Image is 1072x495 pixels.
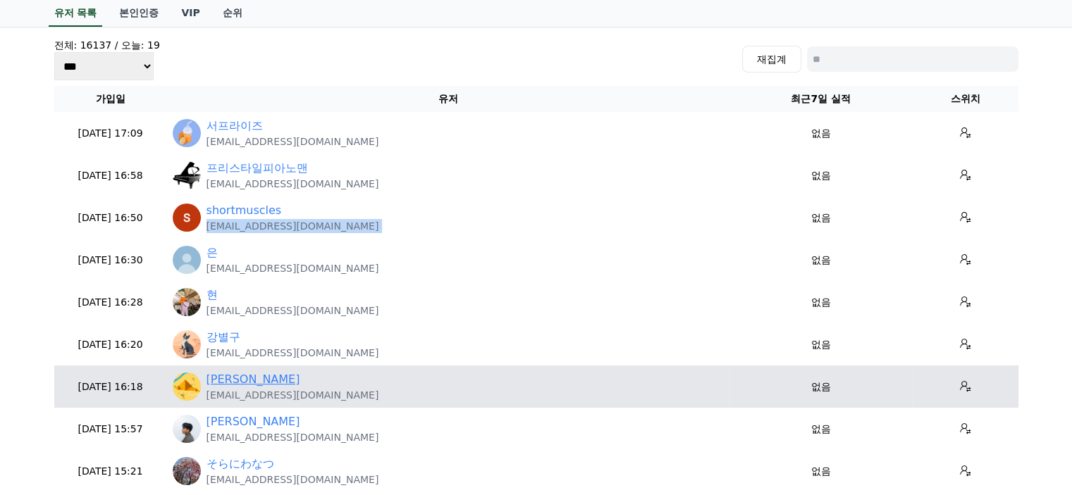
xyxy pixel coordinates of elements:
[207,287,218,303] a: 현
[173,246,201,274] img: http://img1.kakaocdn.net/thumb/R640x640.q70/?fname=http://t1.kakaocdn.net/account_images/default_...
[117,417,159,428] span: Messages
[207,134,379,149] p: [EMAIL_ADDRESS][DOMAIN_NAME]
[209,416,243,427] span: Settings
[60,211,161,225] p: [DATE] 16:50
[207,456,274,472] a: そらにわなつ
[735,464,907,479] p: 없음
[735,253,907,268] p: 없음
[207,261,379,275] p: [EMAIL_ADDRESS][DOMAIN_NAME]
[207,371,300,388] a: [PERSON_NAME]
[207,430,379,444] p: [EMAIL_ADDRESS][DOMAIN_NAME]
[207,472,379,487] p: [EMAIL_ADDRESS][DOMAIN_NAME]
[60,253,161,268] p: [DATE] 16:30
[60,337,161,352] p: [DATE] 16:20
[93,395,182,430] a: Messages
[54,38,160,52] h4: 전체: 16137 / 오늘: 19
[735,295,907,310] p: 없음
[207,329,240,346] a: 강별구
[173,415,201,443] img: https://lh3.googleusercontent.com/a/ACg8ocIpRLgQtgdHsBH6qtv7xD-sWccnAroMwDydNB_qGsZ6f9NE6Dg=s96-c
[913,86,1018,112] th: 스위치
[207,118,263,134] a: 서프라이즈
[173,330,201,358] img: https://lh3.googleusercontent.com/a/ACg8ocLXuO_5D8lLCjMTwYdQcTdSKipe4VvbP-y31S0xEcqfwzapcDwcNg=s96-c
[207,202,282,219] a: shortmuscles
[173,457,201,485] img: https://lh3.googleusercontent.com/a/ACg8ocI1R6kFiuTzsRU8yaCQt4FQICFYOs1qcuBOCdKykI5xO_LwbV0=s96-c
[54,86,167,112] th: 가입일
[60,126,161,141] p: [DATE] 17:09
[173,288,201,316] img: http://k.kakaocdn.net/dn/p82Hm/btsPTD0HSU8/KFjr9r1MzPcaQmm5e3cDf0/img_640x640.jpg
[207,303,379,318] p: [EMAIL_ADDRESS][DOMAIN_NAME]
[742,46,801,73] button: 재집계
[207,346,379,360] p: [EMAIL_ADDRESS][DOMAIN_NAME]
[173,119,201,147] img: https://lh3.googleusercontent.com/a/ACg8ocKfg0P9igH1P6VUFXyCATAXDCZNwuUh02vfZUNVuwW382sHZ0HI=s96-c
[60,464,161,479] p: [DATE] 15:21
[207,388,379,402] p: [EMAIL_ADDRESS][DOMAIN_NAME]
[4,395,93,430] a: Home
[60,380,161,394] p: [DATE] 16:18
[735,422,907,437] p: 없음
[735,168,907,183] p: 없음
[173,203,201,232] img: https://lh3.googleusercontent.com/a/ACg8ocKPzdL-AhB_ZOQxcFM-zRunDmTdUqsExq3Ov7W1gESVJsMhRA=s96-c
[60,295,161,310] p: [DATE] 16:28
[167,86,729,112] th: 유저
[207,160,308,177] a: 프리스타일피아노맨
[60,168,161,183] p: [DATE] 16:58
[207,219,379,233] p: [EMAIL_ADDRESS][DOMAIN_NAME]
[173,161,201,189] img: https://lh3.googleusercontent.com/a/ACg8ocI3cn7U2KanMPLoSLyj-mIug7AHiofY30M5iO-FFAOr-AH_dhtj=s96-c
[60,422,161,437] p: [DATE] 15:57
[182,395,271,430] a: Settings
[207,244,218,261] a: 은
[735,337,907,352] p: 없음
[735,380,907,394] p: 없음
[36,416,61,427] span: Home
[173,372,201,401] img: https://lh3.googleusercontent.com/a/ACg8ocIvqFhY_MDm97JzYmoh_qYTKNwWWwgcxuv1gdJVqs6fLjYN-kS_=s96-c
[735,211,907,225] p: 없음
[729,86,913,112] th: 최근7일 실적
[207,177,379,191] p: [EMAIL_ADDRESS][DOMAIN_NAME]
[735,126,907,141] p: 없음
[207,413,300,430] a: [PERSON_NAME]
